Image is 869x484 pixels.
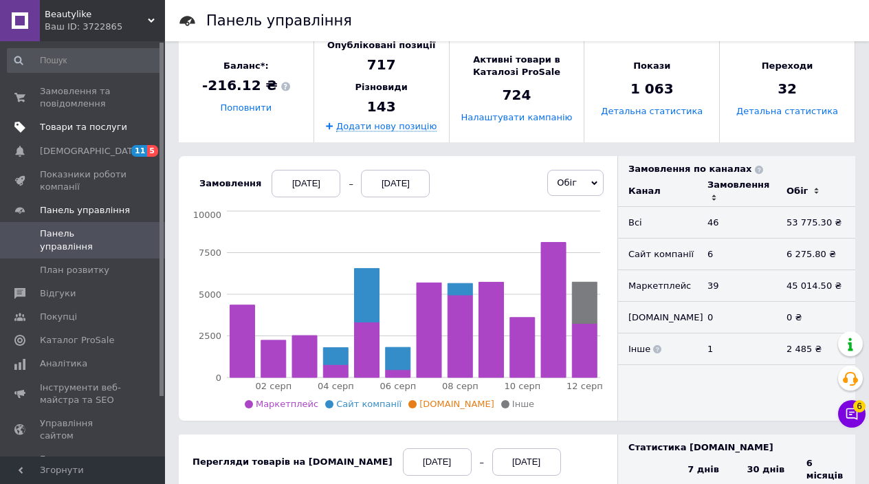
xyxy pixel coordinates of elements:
[336,120,437,131] a: Додати нову позицію
[40,85,127,110] span: Замовлення та повідомлення
[318,381,354,391] tspan: 04 серп
[380,381,417,391] tspan: 06 серп
[853,400,866,412] span: 6
[147,145,158,157] span: 5
[256,381,292,391] tspan: 02 серп
[838,400,866,428] button: Чат з покупцем6
[707,179,769,191] div: Замовлення
[697,270,776,302] td: 39
[618,239,697,270] td: Сайт компанії
[633,60,670,72] span: Покази
[40,168,127,193] span: Показники роботи компанії
[492,448,561,476] div: [DATE]
[505,381,541,391] tspan: 10 серп
[776,333,855,365] td: 2 485 ₴
[40,417,127,442] span: Управління сайтом
[220,103,272,113] a: Поповнити
[202,76,290,96] span: -216.12 ₴
[216,373,221,383] tspan: 0
[40,228,127,252] span: Панель управління
[628,441,855,454] div: Статистика [DOMAIN_NAME]
[202,60,290,72] span: Баланс*:
[403,448,472,476] div: [DATE]
[7,48,162,73] input: Пошук
[367,55,396,74] span: 717
[199,289,221,300] tspan: 5000
[131,145,147,157] span: 11
[40,334,114,346] span: Каталог ProSale
[45,8,148,21] span: Beautylike
[618,207,697,239] td: Всi
[630,80,674,99] span: 1 063
[736,107,838,117] a: Детальна статистика
[40,204,130,217] span: Панель управління
[557,177,577,188] span: Обіг
[40,287,76,300] span: Відгуки
[206,12,352,29] h1: Панель управління
[272,170,340,197] div: [DATE]
[762,60,813,72] span: Переходи
[336,399,401,409] span: Сайт компанії
[450,54,584,78] span: Активні товари в Каталозі ProSale
[40,264,109,276] span: План розвитку
[461,113,572,123] a: Налаштувати кампанію
[355,81,407,93] span: Різновиди
[776,270,855,302] td: 45 014.50 ₴
[601,107,703,117] a: Детальна статистика
[776,239,855,270] td: 6 275.80 ₴
[40,357,87,370] span: Аналітика
[327,39,435,52] span: Опубліковані позиції
[193,210,221,220] tspan: 10000
[697,239,776,270] td: 6
[199,177,261,190] div: Замовлення
[618,270,697,302] td: Маркетплейс
[419,399,494,409] span: [DOMAIN_NAME]
[566,381,603,391] tspan: 12 серп
[45,21,165,33] div: Ваш ID: 3722865
[776,207,855,239] td: 53 775.30 ₴
[192,456,393,468] div: Перегляди товарів на [DOMAIN_NAME]
[618,175,697,207] td: Канал
[199,331,221,341] tspan: 2500
[776,302,855,333] td: 0 ₴
[40,382,127,406] span: Інструменти веб-майстра та SEO
[628,163,855,175] div: Замовлення по каналах
[503,86,531,105] span: 724
[40,453,127,478] span: Гаманець компанії
[361,170,430,197] div: [DATE]
[199,247,221,258] tspan: 7500
[40,121,127,133] span: Товари та послуги
[40,145,142,157] span: [DEMOGRAPHIC_DATA]
[618,302,697,333] td: [DOMAIN_NAME]
[442,381,478,391] tspan: 08 серп
[778,80,797,99] span: 32
[697,302,776,333] td: 0
[618,333,697,365] td: Інше
[786,185,808,197] div: Обіг
[40,311,77,323] span: Покупці
[697,207,776,239] td: 46
[697,333,776,365] td: 1
[256,399,318,409] span: Маркетплейс
[367,97,396,116] span: 143
[512,399,534,409] span: Інше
